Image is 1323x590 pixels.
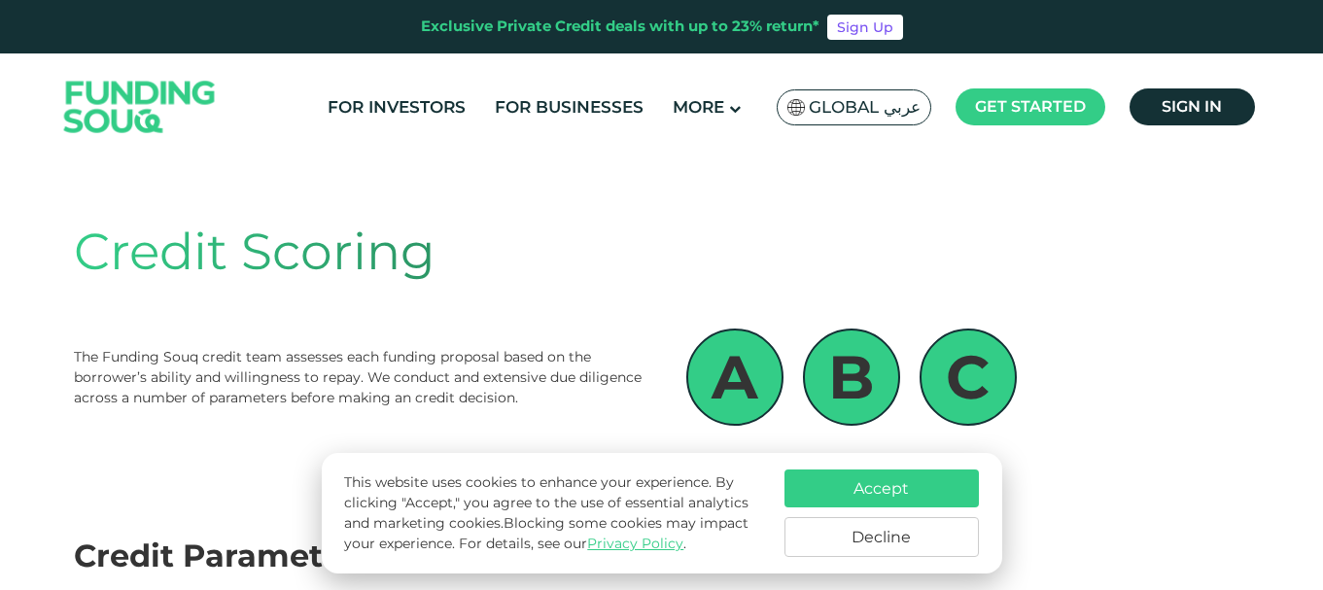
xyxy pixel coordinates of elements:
a: For Businesses [490,91,648,123]
span: For details, see our . [459,535,686,552]
a: For Investors [323,91,470,123]
div: The Funding Souq credit team assesses each funding proposal based on the borrower’s ability and w... [74,347,647,408]
span: Get started [975,97,1086,116]
a: Sign Up [827,15,903,40]
span: Blocking some cookies may impact your experience. [344,514,749,552]
div: Exclusive Private Credit deals with up to 23% return* [421,16,819,38]
span: Sign in [1162,97,1222,116]
p: This website uses cookies to enhance your experience. By clicking "Accept," you agree to the use ... [344,472,764,554]
button: Decline [784,517,979,557]
div: Credit Scoring [74,214,1250,290]
span: More [673,97,724,117]
a: Privacy Policy [587,535,683,552]
div: Credit Parameters [74,533,1250,579]
div: B [803,329,900,426]
span: Global عربي [809,96,921,119]
a: Sign in [1130,88,1255,125]
div: A [686,329,783,426]
button: Accept [784,469,979,507]
img: Logo [45,58,235,156]
div: C [920,329,1017,426]
img: SA Flag [787,99,805,116]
